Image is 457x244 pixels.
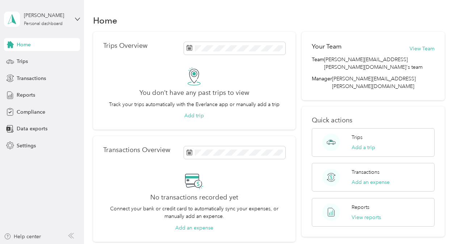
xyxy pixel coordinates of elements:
button: Add trip [184,112,204,119]
button: Add an expense [175,224,213,232]
h2: You don’t have any past trips to view [139,89,249,97]
button: Help center [4,233,41,240]
span: Home [17,41,31,49]
span: Settings [17,142,36,150]
button: Add a trip [352,144,375,151]
span: [PERSON_NAME][EMAIL_ADDRESS][PERSON_NAME][DOMAIN_NAME]'s team [324,56,434,71]
span: Data exports [17,125,47,132]
span: Manager [312,75,332,90]
p: Transactions [352,168,380,176]
span: Compliance [17,108,45,116]
span: Trips [17,58,28,65]
p: Track your trips automatically with the Everlance app or manually add a trip [109,101,280,108]
button: View Team [410,45,435,52]
div: Personal dashboard [24,22,63,26]
span: [PERSON_NAME][EMAIL_ADDRESS][PERSON_NAME][DOMAIN_NAME] [332,76,416,89]
h2: Your Team [312,42,341,51]
button: Add an expense [352,178,390,186]
p: Quick actions [312,117,434,124]
button: View reports [352,214,381,221]
span: Transactions [17,75,46,82]
span: Team [312,56,324,71]
p: Connect your bank or credit card to automatically sync your expenses, or manually add an expense. [103,205,285,220]
h1: Home [93,17,117,24]
span: Reports [17,91,35,99]
p: Trips Overview [103,42,147,50]
p: Transactions Overview [103,146,170,154]
p: Trips [352,134,362,141]
div: [PERSON_NAME] [24,12,69,19]
iframe: Everlance-gr Chat Button Frame [416,203,457,244]
h2: No transactions recorded yet [150,194,238,201]
p: Reports [352,203,369,211]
